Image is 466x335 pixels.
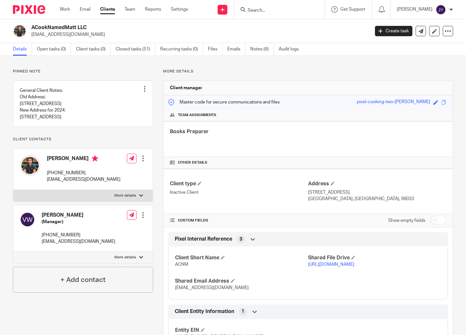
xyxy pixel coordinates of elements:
[201,328,205,332] span: Edit Entity EIN
[168,99,280,105] p: Master code for secure communications and files
[13,5,45,14] img: Pixie
[227,43,245,56] a: Emails
[308,189,446,196] p: [STREET_ADDRESS]
[31,31,365,38] p: [EMAIL_ADDRESS][DOMAIN_NAME]
[13,24,26,38] img: Acooknamedmatt.jpg
[80,6,90,13] a: Email
[331,181,335,185] span: Edit Address
[175,262,188,267] span: ACNM
[76,43,111,56] a: Client tasks (0)
[175,254,308,261] h4: Client Short Name
[170,180,308,187] h4: Client type
[357,99,430,106] div: pixel-cooking-two-[PERSON_NAME]
[47,176,120,183] p: [EMAIL_ADDRESS][DOMAIN_NAME]
[20,155,40,176] img: Acooknamedmatt.jpg
[47,170,120,176] p: [PHONE_NUMBER]
[198,181,202,185] span: Change Client type
[163,69,453,74] p: More details
[37,43,71,56] a: Open tasks (0)
[42,238,115,245] p: [EMAIL_ADDRESS][DOMAIN_NAME]
[279,43,304,56] a: Audit logs
[42,219,115,225] h5: (Manager)
[308,254,441,261] h4: Shared File Drive
[221,255,225,259] span: Edit Client Short Name
[42,232,115,238] p: [PHONE_NUMBER]
[100,6,115,13] a: Clients
[125,6,135,13] a: Team
[436,5,446,15] img: svg%3E
[178,113,216,118] span: Team assignments
[375,26,412,36] a: Create task
[170,189,308,196] p: Inactive Client
[247,8,305,14] input: Search
[416,26,426,36] a: Send new email
[351,255,355,259] span: Edit Shared File Drive
[145,6,161,13] a: Reports
[114,193,136,198] p: More details
[208,43,223,56] a: Files
[175,327,308,334] h4: Entity EIN
[242,308,244,315] span: 1
[31,24,298,31] h2: ACookNamedMatt LLC
[340,7,365,12] span: Get Support
[47,155,120,163] h4: [PERSON_NAME]
[42,212,115,219] h4: [PERSON_NAME]
[20,212,35,227] img: svg%3E
[13,137,153,142] p: Client contacts
[178,160,207,165] span: Other details
[429,26,440,36] a: Edit client
[60,6,70,13] a: Work
[160,43,203,56] a: Recurring tasks (0)
[240,236,242,243] span: 3
[308,180,446,187] h4: Address
[170,85,202,91] h3: Client manager
[308,262,354,267] a: [URL][DOMAIN_NAME]
[231,279,235,283] span: Edit Shared Email Address
[397,6,432,13] p: [PERSON_NAME]
[170,218,308,223] h4: CUSTOM FIELDS
[13,69,153,74] p: Pinned note
[175,236,232,243] span: Pixel Internal Reference
[13,43,32,56] a: Details
[60,275,106,285] h4: + Add contact
[308,196,446,202] p: [GEOGRAPHIC_DATA], [GEOGRAPHIC_DATA], 98033
[116,43,155,56] a: Closed tasks (51)
[433,100,438,105] span: Edit code
[114,255,136,260] p: More details
[388,217,425,224] label: Show empty fields
[92,155,98,162] i: Primary
[171,6,188,13] a: Settings
[175,286,249,290] span: [EMAIL_ADDRESS][DOMAIN_NAME]
[175,278,308,285] h4: Shared Email Address
[170,129,209,134] span: Books Preparer
[175,308,234,315] span: Client Entity Information
[250,43,274,56] a: Notes (6)
[441,100,446,105] span: Copy to clipboard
